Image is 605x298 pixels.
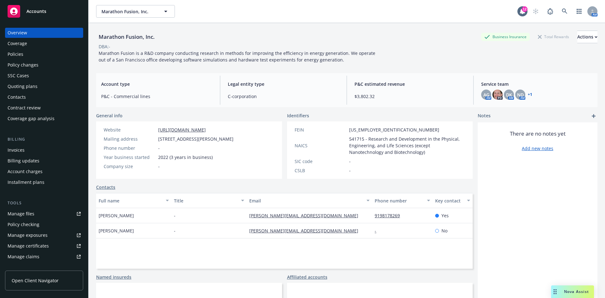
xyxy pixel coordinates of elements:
[295,167,347,174] div: CSLB
[5,49,83,59] a: Policies
[295,126,347,133] div: FEIN
[8,103,41,113] div: Contract review
[551,285,559,298] div: Drag to move
[372,193,432,208] button: Phone number
[174,197,237,204] div: Title
[435,197,463,204] div: Key contact
[295,158,347,165] div: SIC code
[249,228,363,234] a: [PERSON_NAME][EMAIL_ADDRESS][DOMAIN_NAME]
[249,213,363,219] a: [PERSON_NAME][EMAIL_ADDRESS][DOMAIN_NAME]
[8,38,27,49] div: Coverage
[441,227,447,234] span: No
[506,91,512,98] span: DK
[12,277,59,284] span: Open Client Navigator
[349,167,351,174] span: -
[99,50,377,63] span: Marathon Fusion is a R&D company conducting research in methods for improving the efficiency in e...
[349,158,351,165] span: -
[483,91,489,98] span: AG
[287,274,327,280] a: Affiliated accounts
[590,112,597,120] a: add
[8,71,29,81] div: SSC Cases
[5,103,83,113] a: Contract review
[104,126,156,133] div: Website
[8,262,37,272] div: Manage BORs
[228,81,339,87] span: Legal entity type
[158,145,160,151] span: -
[375,228,381,234] a: -
[5,60,83,70] a: Policy changes
[375,197,423,204] div: Phone number
[96,193,171,208] button: Full name
[441,212,449,219] span: Yes
[573,5,585,18] a: Switch app
[158,136,233,142] span: [STREET_ADDRESS][PERSON_NAME]
[522,6,527,12] div: 12
[104,145,156,151] div: Phone number
[8,156,39,166] div: Billing updates
[493,90,503,100] img: photo
[5,241,83,251] a: Manage certificates
[174,227,176,234] span: -
[5,136,83,143] div: Billing
[551,285,594,298] button: Nova Assist
[481,81,592,87] span: Service team
[96,112,123,119] span: General info
[354,93,466,100] span: $3,802.32
[287,112,309,119] span: Identifiers
[158,163,160,170] span: -
[558,5,571,18] a: Search
[577,31,597,43] button: Actions
[104,154,156,161] div: Year business started
[5,38,83,49] a: Coverage
[8,81,37,91] div: Quoting plans
[174,212,176,219] span: -
[8,219,39,230] div: Policy checking
[8,28,27,38] div: Overview
[5,262,83,272] a: Manage BORs
[5,200,83,206] div: Tools
[528,93,532,96] a: +1
[8,177,44,187] div: Installment plans
[8,145,25,155] div: Invoices
[5,92,83,102] a: Contacts
[158,154,213,161] span: 2022 (3 years in business)
[5,167,83,177] a: Account charges
[171,193,247,208] button: Title
[158,127,206,133] a: [URL][DOMAIN_NAME]
[295,142,347,149] div: NAICS
[433,193,473,208] button: Key contact
[5,114,83,124] a: Coverage gap analysis
[99,197,162,204] div: Full name
[8,230,48,240] div: Manage exposures
[5,209,83,219] a: Manage files
[228,93,339,100] span: C-corporation
[349,136,465,155] span: 541715 - Research and Development in the Physical, Engineering, and Life Sciences (except Nanotec...
[99,212,134,219] span: [PERSON_NAME]
[96,274,131,280] a: Named insureds
[8,252,39,262] div: Manage claims
[26,9,46,14] span: Accounts
[481,33,530,41] div: Business Insurance
[8,49,23,59] div: Policies
[349,126,439,133] span: [US_EMPLOYER_IDENTIFICATION_NUMBER]
[5,156,83,166] a: Billing updates
[8,60,38,70] div: Policy changes
[8,167,43,177] div: Account charges
[5,252,83,262] a: Manage claims
[375,213,405,219] a: 9198178269
[354,81,466,87] span: P&C estimated revenue
[249,197,363,204] div: Email
[96,184,115,190] a: Contacts
[5,230,83,240] a: Manage exposures
[101,81,212,87] span: Account type
[96,5,175,18] button: Marathon Fusion, Inc.
[96,33,157,41] div: Marathon Fusion, Inc.
[5,71,83,81] a: SSC Cases
[5,28,83,38] a: Overview
[478,112,491,120] span: Notes
[5,177,83,187] a: Installment plans
[101,8,156,15] span: Marathon Fusion, Inc.
[247,193,372,208] button: Email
